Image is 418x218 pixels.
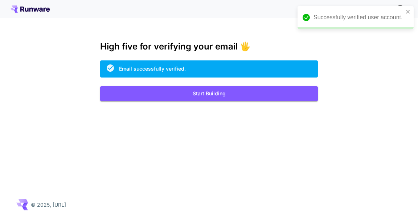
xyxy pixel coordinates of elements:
div: Successfully verified user account. [313,13,403,22]
p: © 2025, [URL] [31,201,66,209]
button: Start Building [100,86,318,101]
button: In order to qualify for free credit, you need to sign up with a business email address and click ... [393,1,407,16]
h3: High five for verifying your email 🖐️ [100,41,318,52]
button: close [406,9,411,15]
div: Email successfully verified. [119,65,186,72]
